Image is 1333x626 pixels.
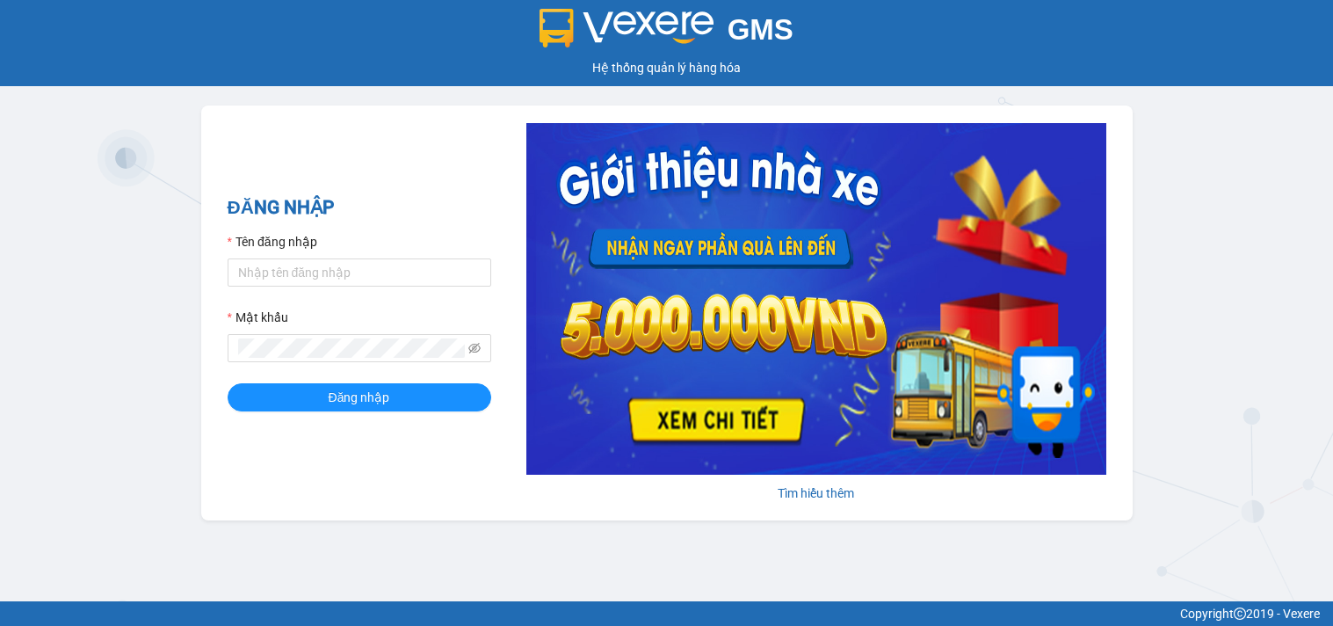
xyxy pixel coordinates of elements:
a: GMS [540,26,793,40]
input: Mật khẩu [238,338,465,358]
div: Hệ thống quản lý hàng hóa [4,58,1329,77]
img: banner-0 [526,123,1106,475]
div: Copyright 2019 - Vexere [13,604,1320,623]
span: eye-invisible [468,342,481,354]
label: Mật khẩu [228,308,288,327]
span: GMS [728,13,793,46]
div: Tìm hiểu thêm [526,484,1106,503]
h2: ĐĂNG NHẬP [228,193,491,222]
img: logo 2 [540,9,714,47]
span: Đăng nhập [329,388,390,407]
input: Tên đăng nhập [228,258,491,287]
label: Tên đăng nhập [228,232,317,251]
span: copyright [1234,608,1246,620]
button: Đăng nhập [228,383,491,411]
